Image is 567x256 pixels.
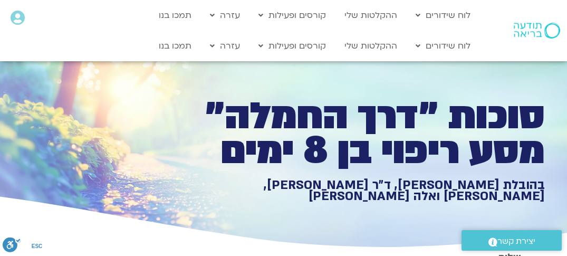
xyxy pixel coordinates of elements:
a: קורסים ופעילות [253,36,331,56]
a: לוח שידורים [410,36,476,56]
a: לוח שידורים [410,5,476,25]
a: עזרה [205,5,245,25]
h1: בהובלת [PERSON_NAME], ד״ר [PERSON_NAME], [PERSON_NAME] ואלה [PERSON_NAME] [179,179,545,202]
img: תודעה בריאה [514,23,560,39]
a: ההקלטות שלי [339,36,402,56]
a: תמכו בנו [153,5,197,25]
a: תמכו בנו [153,36,197,56]
a: עזרה [205,36,245,56]
a: יצירת קשר [462,230,562,251]
h1: סוכות ״דרך החמלה״ מסע ריפוי בן 8 ימים [179,99,545,168]
a: ההקלטות שלי [339,5,402,25]
a: קורסים ופעילות [253,5,331,25]
span: יצירת קשר [497,234,535,249]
